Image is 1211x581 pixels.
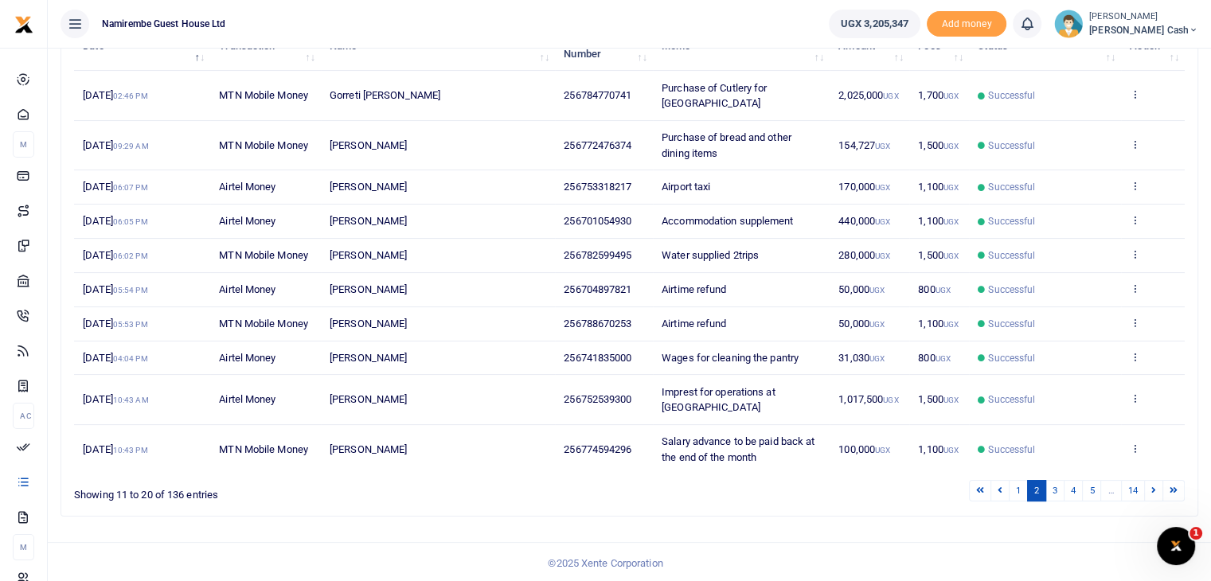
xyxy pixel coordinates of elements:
[113,217,148,226] small: 06:05 PM
[113,252,148,260] small: 06:02 PM
[1027,480,1046,501] a: 2
[1089,10,1198,24] small: [PERSON_NAME]
[564,89,631,101] span: 256784770741
[113,396,149,404] small: 10:43 AM
[1121,480,1145,501] a: 14
[838,283,885,295] span: 50,000
[988,317,1035,331] span: Successful
[838,139,890,151] span: 154,727
[838,89,898,101] span: 2,025,000
[838,181,890,193] span: 170,000
[988,283,1035,297] span: Successful
[13,534,34,560] li: M
[113,354,148,363] small: 04:04 PM
[330,89,440,101] span: Gorreti [PERSON_NAME]
[1009,480,1028,501] a: 1
[1089,23,1198,37] span: [PERSON_NAME] Cash
[330,249,407,261] span: [PERSON_NAME]
[869,286,885,294] small: UGX
[330,443,407,455] span: [PERSON_NAME]
[988,180,1035,194] span: Successful
[219,181,275,193] span: Airtel Money
[838,393,898,405] span: 1,017,500
[927,11,1006,37] li: Toup your wallet
[662,215,793,227] span: Accommodation supplement
[943,446,959,454] small: UGX
[988,88,1035,103] span: Successful
[875,142,890,150] small: UGX
[83,318,147,329] span: [DATE]
[943,217,959,226] small: UGX
[943,396,959,404] small: UGX
[564,139,631,151] span: 256772476374
[943,142,959,150] small: UGX
[829,10,920,38] a: UGX 3,205,347
[875,183,890,192] small: UGX
[83,443,147,455] span: [DATE]
[936,286,951,294] small: UGX
[883,396,898,404] small: UGX
[918,443,959,455] span: 1,100
[943,252,959,260] small: UGX
[875,217,890,226] small: UGX
[988,138,1035,153] span: Successful
[564,283,631,295] span: 256704897821
[1082,480,1101,501] a: 5
[869,354,885,363] small: UGX
[219,89,308,101] span: MTN Mobile Money
[1157,527,1195,565] iframe: Intercom live chat
[113,183,148,192] small: 06:07 PM
[918,181,959,193] span: 1,100
[662,181,710,193] span: Airport taxi
[988,214,1035,228] span: Successful
[988,392,1035,407] span: Successful
[83,139,148,151] span: [DATE]
[918,89,959,101] span: 1,700
[219,352,275,364] span: Airtel Money
[662,283,726,295] span: Airtime refund
[330,181,407,193] span: [PERSON_NAME]
[838,249,890,261] span: 280,000
[662,249,759,261] span: Water supplied 2trips
[564,393,631,405] span: 256752539300
[838,215,890,227] span: 440,000
[1054,10,1198,38] a: profile-user [PERSON_NAME] [PERSON_NAME] Cash
[988,248,1035,263] span: Successful
[918,318,959,329] span: 1,100
[83,283,147,295] span: [DATE]
[83,352,147,364] span: [DATE]
[83,181,147,193] span: [DATE]
[564,443,631,455] span: 256774594296
[875,446,890,454] small: UGX
[875,252,890,260] small: UGX
[883,92,898,100] small: UGX
[113,286,148,294] small: 05:54 PM
[927,17,1006,29] a: Add money
[13,403,34,429] li: Ac
[83,215,147,227] span: [DATE]
[330,283,407,295] span: [PERSON_NAME]
[13,131,34,158] li: M
[838,443,890,455] span: 100,000
[841,16,908,32] span: UGX 3,205,347
[988,443,1035,457] span: Successful
[943,92,959,100] small: UGX
[14,15,33,34] img: logo-small
[662,435,814,463] span: Salary advance to be paid back at the end of the month
[330,352,407,364] span: [PERSON_NAME]
[113,92,148,100] small: 02:46 PM
[113,446,148,454] small: 10:43 PM
[219,249,308,261] span: MTN Mobile Money
[219,283,275,295] span: Airtel Money
[918,352,951,364] span: 800
[14,18,33,29] a: logo-small logo-large logo-large
[330,139,407,151] span: [PERSON_NAME]
[943,183,959,192] small: UGX
[113,142,149,150] small: 09:29 AM
[564,215,631,227] span: 256701054930
[918,393,959,405] span: 1,500
[330,393,407,405] span: [PERSON_NAME]
[838,318,885,329] span: 50,000
[564,181,631,193] span: 256753318217
[1045,480,1065,501] a: 3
